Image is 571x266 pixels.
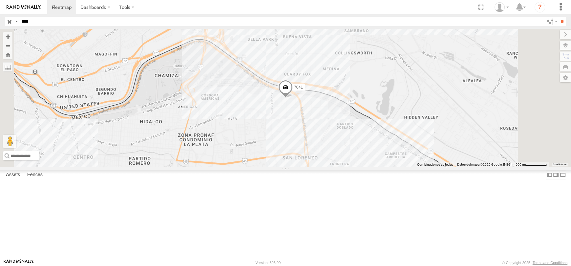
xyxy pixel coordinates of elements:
label: Hide Summary Table [560,170,566,180]
button: Zoom Home [3,50,12,59]
button: Zoom out [3,41,12,50]
button: Zoom in [3,32,12,41]
span: 500 m [516,163,525,166]
button: Arrastra el hombrecito naranja al mapa para abrir Street View [3,135,16,148]
label: Dock Summary Table to the Right [553,170,559,180]
div: Version: 306.00 [256,261,281,265]
img: rand-logo.svg [7,5,41,10]
button: Combinaciones de teclas [417,162,453,167]
label: Search Query [14,17,19,26]
div: Omar Miranda [492,2,511,12]
a: Terms and Conditions [533,261,567,265]
label: Measure [3,62,12,72]
span: 7041 [294,85,303,90]
button: Escala del mapa: 500 m por 62 píxeles [514,162,549,167]
label: Assets [3,171,23,180]
div: © Copyright 2025 - [502,261,567,265]
label: Search Filter Options [544,17,558,26]
label: Fences [24,171,46,180]
label: Dock Summary Table to the Left [546,170,553,180]
a: Visit our Website [4,259,34,266]
span: Datos del mapa ©2025 Google, INEGI [457,163,512,166]
a: Condiciones (se abre en una nueva pestaña) [553,163,567,166]
label: Map Settings [560,73,571,82]
i: ? [535,2,545,12]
